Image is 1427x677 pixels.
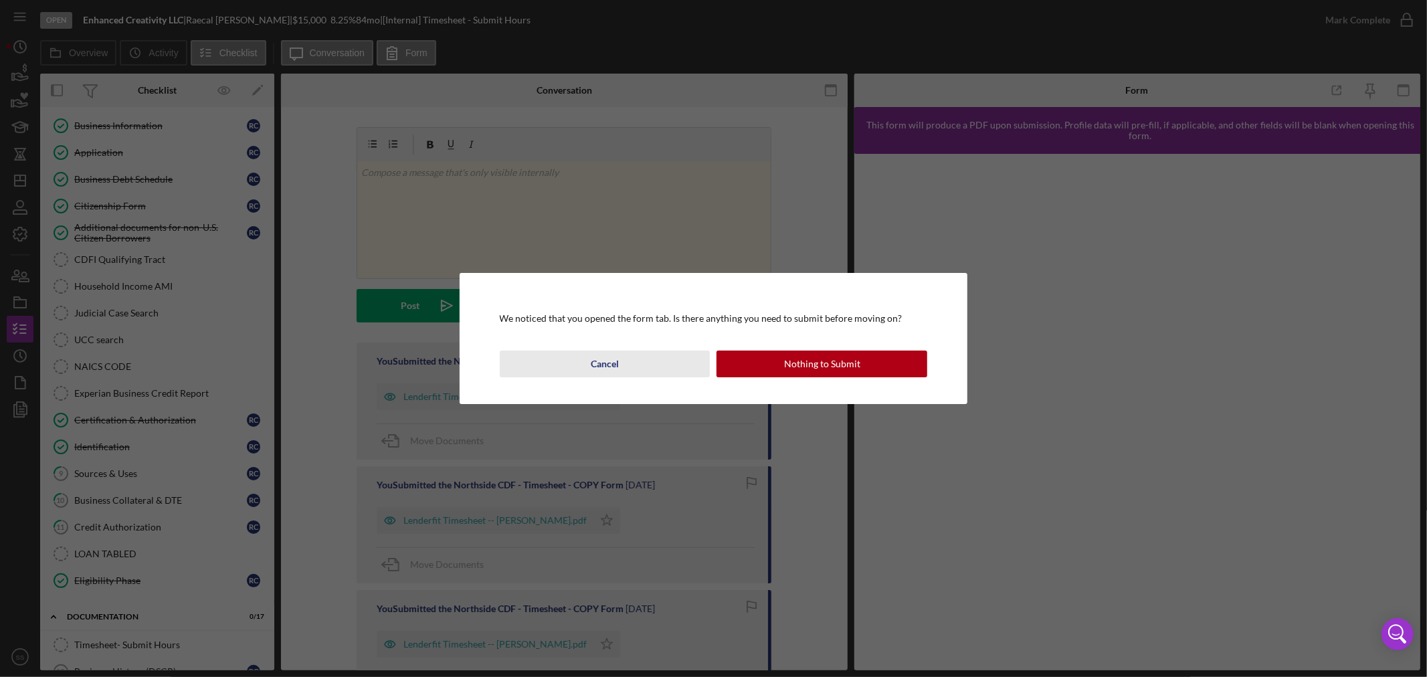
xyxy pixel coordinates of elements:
div: We noticed that you opened the form tab. Is there anything you need to submit before moving on? [500,313,928,324]
div: Open Intercom Messenger [1382,618,1414,650]
button: Cancel [500,351,710,377]
div: Cancel [591,351,619,377]
button: Nothing to Submit [717,351,927,377]
div: Nothing to Submit [784,351,860,377]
